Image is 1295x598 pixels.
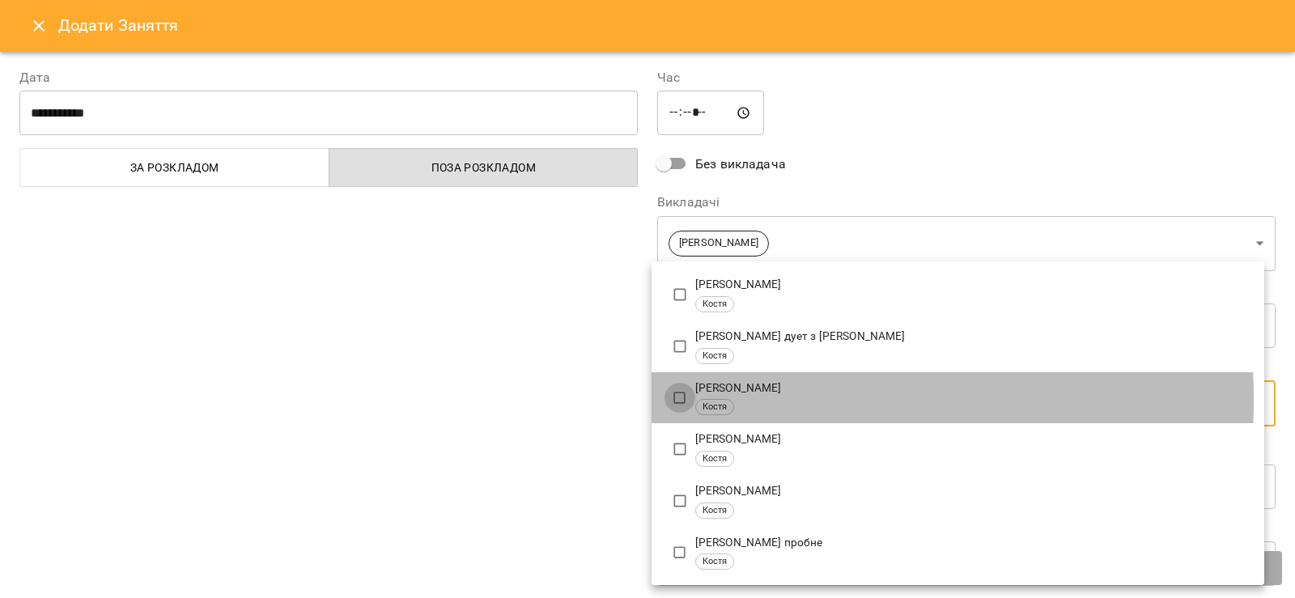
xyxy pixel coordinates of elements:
p: [PERSON_NAME] [695,431,1251,447]
p: [PERSON_NAME] [695,483,1251,499]
span: Костя [696,504,734,518]
p: [PERSON_NAME] дует з [PERSON_NAME] [695,329,1251,345]
p: [PERSON_NAME] [695,277,1251,293]
span: Костя [696,452,734,466]
span: Костя [696,350,734,363]
span: Костя [696,401,734,414]
p: [PERSON_NAME] пробне [695,535,1251,551]
p: [PERSON_NAME] [695,380,1251,397]
span: Костя [696,298,734,312]
span: Костя [696,555,734,569]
